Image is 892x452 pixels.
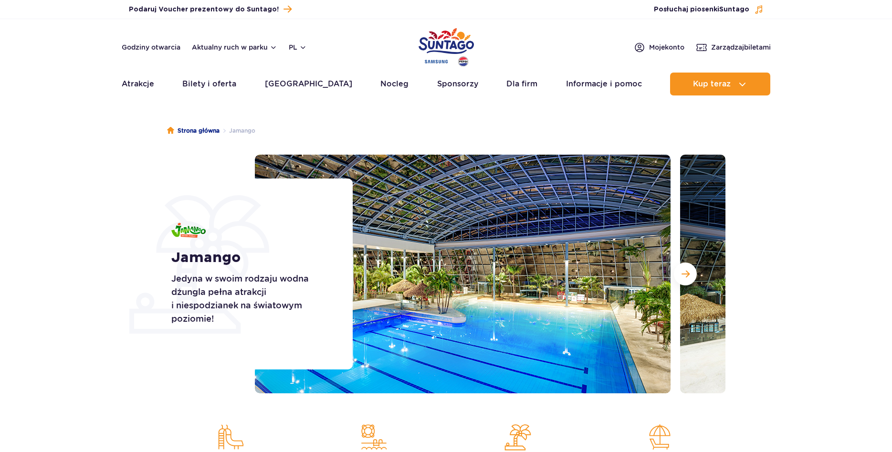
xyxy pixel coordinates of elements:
[192,43,277,51] button: Aktualny ruch w parku
[674,263,697,285] button: Następny slajd
[167,126,220,136] a: Strona główna
[719,6,749,13] span: Suntago
[171,249,331,266] h1: Jamango
[437,73,478,95] a: Sponsorzy
[182,73,236,95] a: Bilety i oferta
[171,223,206,238] img: Jamango
[649,42,684,52] span: Moje konto
[711,42,771,52] span: Zarządzaj biletami
[122,73,154,95] a: Atrakcje
[654,5,764,14] button: Posłuchaj piosenkiSuntago
[654,5,749,14] span: Posłuchaj piosenki
[696,42,771,53] a: Zarządzajbiletami
[634,42,684,53] a: Mojekonto
[122,42,180,52] a: Godziny otwarcia
[670,73,770,95] button: Kup teraz
[265,73,352,95] a: [GEOGRAPHIC_DATA]
[693,80,731,88] span: Kup teraz
[289,42,307,52] button: pl
[380,73,409,95] a: Nocleg
[171,272,331,326] p: Jedyna w swoim rodzaju wodna dżungla pełna atrakcji i niespodzianek na światowym poziomie!
[566,73,642,95] a: Informacje i pomoc
[129,3,292,16] a: Podaruj Voucher prezentowy do Suntago!
[419,24,474,68] a: Park of Poland
[129,5,279,14] span: Podaruj Voucher prezentowy do Suntago!
[506,73,537,95] a: Dla firm
[220,126,255,136] li: Jamango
